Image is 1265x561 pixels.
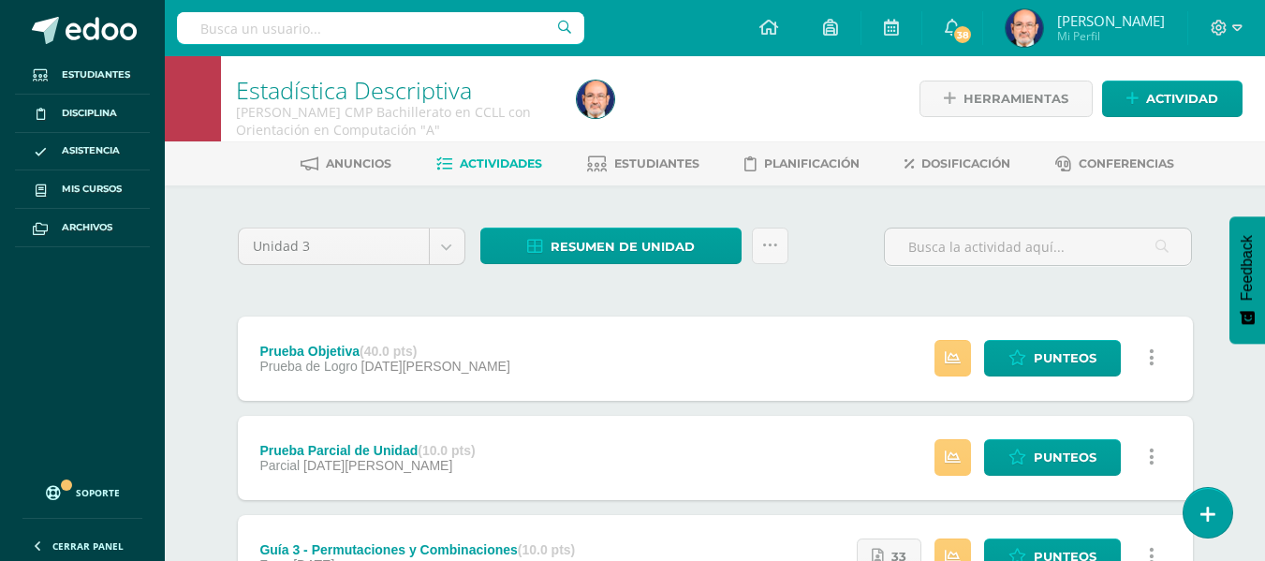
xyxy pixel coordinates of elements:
[418,443,475,458] strong: (10.0 pts)
[15,209,150,247] a: Archivos
[905,149,1010,179] a: Dosificación
[744,149,860,179] a: Planificación
[1229,216,1265,344] button: Feedback - Mostrar encuesta
[326,156,391,170] span: Anuncios
[236,103,554,139] div: Quinto Bachillerato CMP Bachillerato en CCLL con Orientación en Computación 'A'
[1006,9,1043,47] img: 3d645cbe1293924e2eb96234d7fd56d6.png
[1055,149,1174,179] a: Conferencias
[236,74,472,106] a: Estadística Descriptiva
[921,156,1010,170] span: Dosificación
[177,12,584,44] input: Busca un usuario...
[984,340,1121,376] a: Punteos
[1034,440,1096,475] span: Punteos
[259,443,475,458] div: Prueba Parcial de Unidad
[614,156,699,170] span: Estudiantes
[15,95,150,133] a: Disciplina
[62,67,130,82] span: Estudiantes
[259,344,509,359] div: Prueba Objetiva
[62,106,117,121] span: Disciplina
[1057,28,1165,44] span: Mi Perfil
[587,149,699,179] a: Estudiantes
[52,539,124,553] span: Cerrar panel
[952,24,973,45] span: 38
[15,56,150,95] a: Estudiantes
[577,81,614,118] img: 3d645cbe1293924e2eb96234d7fd56d6.png
[1079,156,1174,170] span: Conferencias
[253,229,415,264] span: Unidad 3
[303,458,452,473] span: [DATE][PERSON_NAME]
[259,359,357,374] span: Prueba de Logro
[460,156,542,170] span: Actividades
[259,542,575,557] div: Guía 3 - Permutaciones y Combinaciones
[919,81,1093,117] a: Herramientas
[1102,81,1243,117] a: Actividad
[62,182,122,197] span: Mis cursos
[1239,235,1256,301] span: Feedback
[764,156,860,170] span: Planificación
[885,229,1191,265] input: Busca la actividad aquí...
[984,439,1121,476] a: Punteos
[62,143,120,158] span: Asistencia
[480,228,742,264] a: Resumen de unidad
[360,344,417,359] strong: (40.0 pts)
[361,359,510,374] span: [DATE][PERSON_NAME]
[551,229,695,264] span: Resumen de unidad
[436,149,542,179] a: Actividades
[15,133,150,171] a: Asistencia
[518,542,575,557] strong: (10.0 pts)
[76,486,120,499] span: Soporte
[1057,11,1165,30] span: [PERSON_NAME]
[62,220,112,235] span: Archivos
[301,149,391,179] a: Anuncios
[236,77,554,103] h1: Estadística Descriptiva
[239,229,464,264] a: Unidad 3
[15,170,150,209] a: Mis cursos
[963,81,1068,116] span: Herramientas
[1034,341,1096,376] span: Punteos
[22,467,142,513] a: Soporte
[259,458,300,473] span: Parcial
[1146,81,1218,116] span: Actividad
